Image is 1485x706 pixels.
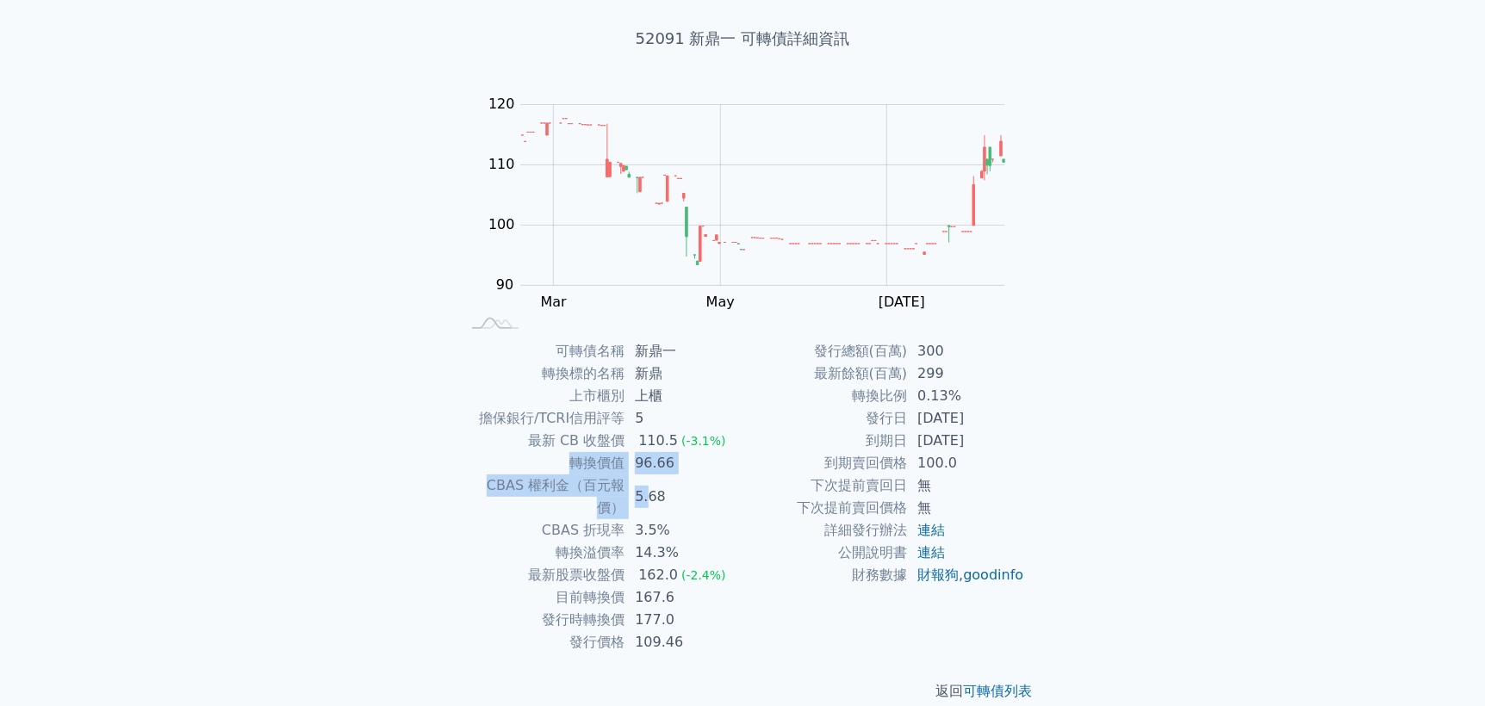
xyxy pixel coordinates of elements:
td: 轉換溢價率 [460,542,624,564]
a: 可轉債列表 [963,683,1032,699]
span: (-2.4%) [681,568,726,582]
td: 299 [907,362,1025,385]
td: 轉換比例 [742,385,907,407]
td: 5 [624,407,742,430]
td: 最新 CB 收盤價 [460,430,624,452]
td: 發行日 [742,407,907,430]
td: 96.66 [624,452,742,474]
a: 連結 [917,522,945,538]
td: 300 [907,340,1025,362]
td: 詳細發行辦法 [742,519,907,542]
a: 財報狗 [917,567,959,583]
tspan: Mar [541,294,568,311]
g: Chart [480,96,1031,346]
td: 下次提前賣回日 [742,474,907,497]
tspan: 120 [488,96,515,113]
tspan: 110 [488,157,515,173]
a: 連結 [917,544,945,560]
td: 可轉債名稱 [460,340,624,362]
td: 到期賣回價格 [742,452,907,474]
td: 新鼎一 [624,340,742,362]
td: 5.68 [624,474,742,519]
td: 上櫃 [624,385,742,407]
iframe: Chat Widget [1399,623,1485,706]
td: 最新股票收盤價 [460,564,624,586]
td: [DATE] [907,430,1025,452]
td: 3.5% [624,519,742,542]
td: 目前轉換價 [460,586,624,609]
td: 公開說明書 [742,542,907,564]
span: (-3.1%) [681,434,726,448]
td: 無 [907,497,1025,519]
td: 發行時轉換價 [460,609,624,631]
div: 聊天小工具 [1399,623,1485,706]
tspan: May [706,294,735,311]
td: 發行總額(百萬) [742,340,907,362]
td: 最新餘額(百萬) [742,362,907,385]
h1: 52091 新鼎一 可轉債詳細資訊 [439,27,1046,51]
td: CBAS 折現率 [460,519,624,542]
td: 177.0 [624,609,742,631]
td: 109.46 [624,631,742,653]
td: CBAS 權利金（百元報價） [460,474,624,519]
td: 財務數據 [742,564,907,586]
td: 轉換標的名稱 [460,362,624,385]
td: 下次提前賣回價格 [742,497,907,519]
td: 到期日 [742,430,907,452]
td: 擔保銀行/TCRI信用評等 [460,407,624,430]
td: 上市櫃別 [460,385,624,407]
td: 轉換價值 [460,452,624,474]
td: 167.6 [624,586,742,609]
a: goodinfo [963,567,1023,583]
tspan: 100 [488,217,515,233]
td: , [907,564,1025,586]
td: 100.0 [907,452,1025,474]
td: 無 [907,474,1025,497]
td: [DATE] [907,407,1025,430]
div: 162.0 [635,564,681,586]
td: 新鼎 [624,362,742,385]
div: 110.5 [635,430,681,452]
tspan: 90 [496,277,513,294]
p: 返回 [439,681,1046,702]
td: 發行價格 [460,631,624,653]
tspan: [DATE] [879,294,925,311]
td: 14.3% [624,542,742,564]
td: 0.13% [907,385,1025,407]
